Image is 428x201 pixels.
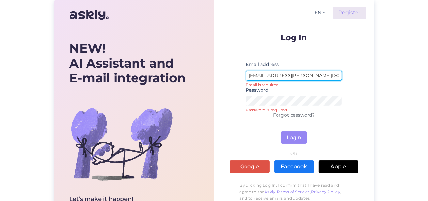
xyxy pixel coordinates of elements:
b: NEW! [70,41,106,56]
img: Askly [70,7,109,23]
small: Password is required [246,107,342,111]
div: AI Assistant and E-mail integration [70,41,186,86]
a: Askly Terms of Service [264,189,310,194]
button: EN [312,8,328,18]
a: Privacy Policy [311,189,340,194]
a: Apple [319,160,358,173]
button: Login [281,131,307,144]
small: Email is required [246,82,342,86]
span: OR [289,151,299,156]
img: bg-askly [70,92,174,196]
label: Email address [246,61,279,68]
label: Password [246,87,269,93]
input: Enter email [246,71,342,81]
a: Google [230,160,270,173]
p: Log In [230,33,358,42]
a: Facebook [274,160,314,173]
a: Register [333,7,366,19]
a: Forgot password? [273,112,315,118]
